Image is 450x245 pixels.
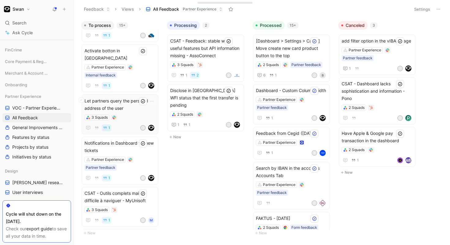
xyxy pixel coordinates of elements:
[338,21,368,30] button: Canceled
[2,166,71,207] div: Design[PERSON_NAME] researchUser interviewsFeedback form
[179,72,189,79] button: 1
[291,225,317,231] div: Form feedback
[253,162,330,210] a: Search by IBAN in the accounts Accounts TabPartner ExperiencePartner feedbackClogo
[287,22,298,28] div: 15+
[5,58,48,65] span: Core Payment & Regulatory
[342,130,413,144] span: Have Apple & Google pay transaction in the dashboard
[82,187,158,227] a: CSAT - Outils complets mais difficile à naviguer - MyUnisoft3 Squads1VM
[2,152,71,161] a: Initiatives by status
[2,103,71,113] a: VOC - Partner Experience
[263,97,295,103] div: Partner Experience
[119,5,137,14] button: Views
[79,18,164,240] div: To process15+New
[2,92,71,161] div: Partner ExperienceVOC - Partner ExperienceAll FeedbackGeneral Improvements by statusFeatures by s...
[320,150,326,156] img: logo
[256,215,327,222] span: FAKTUS - [DATE]
[253,127,330,159] a: Feedback from Cegid ([DATE])Partner Experience1Klogo
[177,62,193,68] div: 3 Squads
[108,34,110,37] span: 1
[349,105,365,111] div: 2 Squads
[263,62,279,68] div: 2 Squads
[12,180,63,186] span: [PERSON_NAME] research
[86,72,116,78] div: Internal feedback
[227,123,231,127] div: J
[12,189,43,195] span: User interviews
[102,175,111,181] button: 1
[2,188,71,197] a: User interviews
[2,198,71,207] a: Feedback form
[81,5,113,14] button: Feedback
[167,21,200,30] button: Processing
[234,122,240,128] img: logo
[5,82,27,88] span: Onboarding
[263,225,279,231] div: 2 Squads
[164,18,250,144] div: Processing2New
[84,47,156,62] span: Activate botton in [GEOGRAPHIC_DATA]
[102,217,111,224] button: 1
[2,92,71,101] div: Partner Experience
[167,84,244,131] a: Disclose in [GEOGRAPHIC_DATA] WFI status that the first transfer is pending2 Squads11Jlogo
[178,123,179,127] span: 1
[257,190,287,196] div: Partner feedback
[141,176,145,180] div: E
[250,18,336,240] div: Processed15+New
[12,154,51,160] span: Initiatives by status
[84,139,156,154] span: Notifications in Dashboard for new tickets
[82,95,158,134] a: Let partners query the personal address of the user3 Squads1Jlogo
[167,35,244,82] a: CSAT - Feedback: stable with useful features but API information missing - AssoConnect3 Squads12V...
[13,6,24,12] h1: Swan
[2,113,71,122] a: All Feedback
[263,182,295,188] div: Partner Experience
[12,29,33,36] span: Ask Cycle
[405,65,411,72] img: logo
[148,217,154,223] div: M
[339,77,415,124] a: CSAT - Dashboard lacks sophistication and information - Pono2 SquadsVlogo
[2,69,71,78] div: Merchant & Account Funding
[320,72,326,78] div: B
[170,121,181,128] button: 1
[256,72,267,79] button: 6
[92,114,108,121] div: 3 Squads
[84,190,156,204] span: CSAT - Outils complets mais difficile à naviguer - MyUnisoft
[405,157,411,163] img: logo
[349,47,381,53] div: Partner Experience
[338,169,419,176] button: New
[102,32,111,39] button: 1
[264,150,274,156] button: 1
[81,21,114,30] button: To process
[405,115,411,121] img: logo
[271,151,273,155] span: 1
[350,157,360,164] button: 1
[174,22,197,28] span: Processing
[260,22,282,28] span: Processed
[141,84,145,88] div: E
[12,199,43,205] span: Feedback form
[2,80,71,89] div: Onboarding
[411,5,433,13] button: Settings
[108,176,110,180] span: 1
[92,64,124,70] div: Partner Experience
[2,28,71,37] a: Ask Cycle
[291,62,321,68] div: Partner feedback
[398,66,402,71] div: F
[2,69,71,80] div: Merchant & Account Funding
[253,84,330,124] a: Dashboard - Custom Column widthPartner ExperiencePartner feedback1Plogo
[357,158,359,162] span: 1
[202,22,209,28] div: 2
[141,33,145,38] div: V
[153,6,179,12] span: All Feedback
[82,137,158,184] a: Notifications in Dashboard for new ticketsPartner ExperiencePartner feedback1Elogo
[2,80,71,91] div: Onboarding
[141,126,145,130] div: J
[183,6,216,12] span: Partner Experience
[5,47,22,53] span: FinCrime
[253,35,330,82] a: [Dashboard > Settings > Cards] Move create new card product button to the top2 SquadsPartner feed...
[275,73,277,77] span: 1
[398,158,402,162] img: avatar
[339,35,415,75] a: add filter option in the vIBAN pagePartner ExperiencePartner feedback1Flogo
[349,67,351,70] span: 1
[148,125,154,131] img: logo
[370,22,377,28] div: 3
[2,143,71,152] a: Projects by status
[177,111,193,117] div: 2 Squads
